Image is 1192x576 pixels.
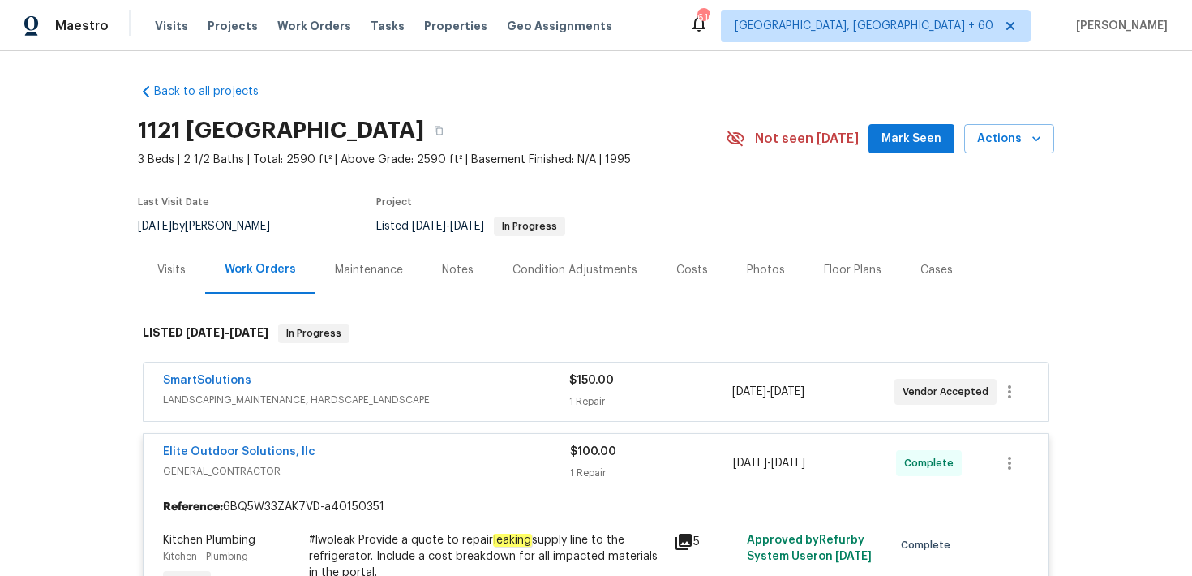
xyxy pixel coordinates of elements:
[186,327,268,338] span: -
[138,307,1054,359] div: LISTED [DATE]-[DATE]In Progress
[335,262,403,278] div: Maintenance
[495,221,564,231] span: In Progress
[920,262,953,278] div: Cases
[732,384,804,400] span: -
[570,446,616,458] span: $100.00
[229,327,268,338] span: [DATE]
[138,123,424,139] h2: 1121 [GEOGRAPHIC_DATA]
[904,455,960,471] span: Complete
[163,392,569,408] span: LANDSCAPING_MAINTENANCE, HARDSCAPE_LANDSCAPE
[732,386,766,398] span: [DATE]
[674,532,737,552] div: 5
[964,124,1054,154] button: Actions
[755,131,859,147] span: Not seen [DATE]
[747,535,872,562] span: Approved by Refurby System User on
[901,537,957,553] span: Complete
[977,129,1041,149] span: Actions
[868,124,954,154] button: Mark Seen
[138,217,289,236] div: by [PERSON_NAME]
[903,384,995,400] span: Vendor Accepted
[697,10,709,26] div: 616
[157,262,186,278] div: Visits
[143,324,268,343] h6: LISTED
[570,465,733,481] div: 1 Repair
[493,534,532,547] em: leaking
[412,221,484,232] span: -
[376,197,412,207] span: Project
[376,221,565,232] span: Listed
[155,18,188,34] span: Visits
[208,18,258,34] span: Projects
[747,262,785,278] div: Photos
[450,221,484,232] span: [DATE]
[770,386,804,398] span: [DATE]
[138,221,172,232] span: [DATE]
[55,18,109,34] span: Maestro
[138,152,726,168] span: 3 Beds | 2 1/2 Baths | Total: 2590 ft² | Above Grade: 2590 ft² | Basement Finished: N/A | 1995
[186,327,225,338] span: [DATE]
[277,18,351,34] span: Work Orders
[163,499,223,515] b: Reference:
[771,458,805,469] span: [DATE]
[424,116,453,145] button: Copy Address
[835,551,872,562] span: [DATE]
[735,18,993,34] span: [GEOGRAPHIC_DATA], [GEOGRAPHIC_DATA] + 60
[163,463,570,479] span: GENERAL_CONTRACTOR
[280,325,348,342] span: In Progress
[881,129,941,149] span: Mark Seen
[442,262,474,278] div: Notes
[512,262,637,278] div: Condition Adjustments
[1070,18,1168,34] span: [PERSON_NAME]
[507,18,612,34] span: Geo Assignments
[225,261,296,277] div: Work Orders
[144,492,1048,522] div: 6BQ5W33ZAK7VD-a40150351
[138,84,294,100] a: Back to all projects
[371,20,405,32] span: Tasks
[163,535,255,546] span: Kitchen Plumbing
[569,375,614,386] span: $150.00
[163,552,248,561] span: Kitchen - Plumbing
[163,446,315,458] a: Elite Outdoor Solutions, llc
[163,375,251,386] a: SmartSolutions
[676,262,708,278] div: Costs
[569,393,731,410] div: 1 Repair
[733,455,805,471] span: -
[424,18,487,34] span: Properties
[824,262,881,278] div: Floor Plans
[412,221,446,232] span: [DATE]
[733,458,767,469] span: [DATE]
[138,197,209,207] span: Last Visit Date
